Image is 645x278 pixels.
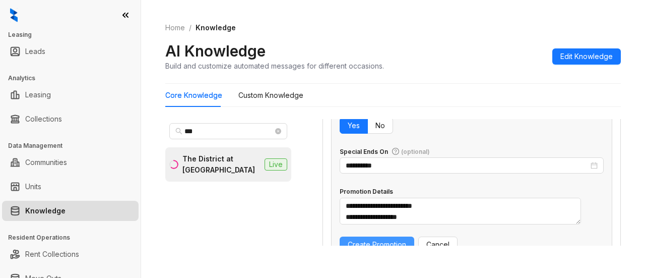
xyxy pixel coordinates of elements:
[238,90,303,101] div: Custom Knowledge
[2,109,139,129] li: Collections
[25,177,41,197] a: Units
[348,239,406,250] span: Create Promotion
[25,85,51,105] a: Leasing
[182,153,261,176] div: The District at [GEOGRAPHIC_DATA]
[2,41,139,62] li: Leads
[25,201,66,221] a: Knowledge
[8,74,141,83] h3: Analytics
[163,22,187,33] a: Home
[265,158,287,171] span: Live
[2,177,139,197] li: Units
[25,244,79,264] a: Rent Collections
[392,148,399,155] span: question-circle
[8,233,141,242] h3: Resident Operations
[340,147,430,157] div: Special Ends On
[275,128,281,134] span: close-circle
[375,121,385,130] span: No
[10,8,18,22] img: logo
[340,187,393,197] div: Promotion Details
[2,85,139,105] li: Leasing
[401,148,430,155] span: (optional)
[8,30,141,39] h3: Leasing
[2,201,139,221] li: Knowledge
[196,23,236,32] span: Knowledge
[552,48,621,65] button: Edit Knowledge
[165,90,222,101] div: Core Knowledge
[8,141,141,150] h3: Data Management
[165,61,384,71] div: Build and customize automated messages for different occasions.
[189,22,191,33] li: /
[25,41,45,62] a: Leads
[418,237,458,253] button: Cancel
[2,244,139,264] li: Rent Collections
[426,239,449,250] span: Cancel
[25,109,62,129] a: Collections
[25,152,67,173] a: Communities
[348,121,360,130] span: Yes
[560,51,613,62] span: Edit Knowledge
[175,128,182,135] span: search
[340,237,414,253] button: Create Promotion
[165,41,266,61] h2: AI Knowledge
[2,152,139,173] li: Communities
